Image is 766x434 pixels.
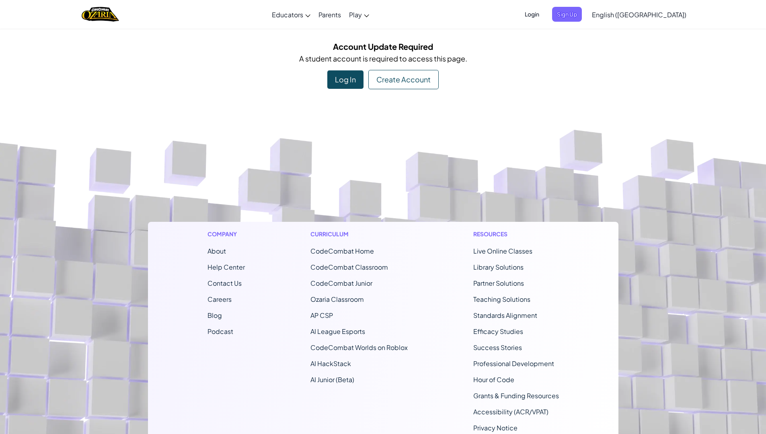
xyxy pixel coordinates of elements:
[552,7,582,22] button: Sign Up
[154,53,612,64] p: A student account is required to access this page.
[310,263,388,271] a: CodeCombat Classroom
[314,4,345,25] a: Parents
[207,230,245,238] h1: Company
[310,279,372,287] a: CodeCombat Junior
[473,263,524,271] a: Library Solutions
[592,10,686,19] span: English ([GEOGRAPHIC_DATA])
[345,4,373,25] a: Play
[368,70,439,89] div: Create Account
[310,343,408,352] a: CodeCombat Worlds on Roblox
[473,424,518,432] a: Privacy Notice
[207,247,226,255] a: About
[310,375,354,384] a: AI Junior (Beta)
[310,295,364,303] a: Ozaria Classroom
[520,7,544,22] button: Login
[473,407,548,416] a: Accessibility (ACR/VPAT)
[207,279,242,287] span: Contact Us
[588,4,690,25] a: English ([GEOGRAPHIC_DATA])
[327,70,363,89] div: Log In
[310,311,333,319] a: AP CSP
[310,247,374,255] span: CodeCombat Home
[268,4,314,25] a: Educators
[82,6,119,23] img: Home
[349,10,362,19] span: Play
[473,311,537,319] a: Standards Alignment
[473,295,530,303] a: Teaching Solutions
[154,40,612,53] h5: Account Update Required
[473,230,559,238] h1: Resources
[473,375,514,384] a: Hour of Code
[473,359,554,368] a: Professional Development
[473,343,522,352] a: Success Stories
[310,230,408,238] h1: Curriculum
[207,311,222,319] a: Blog
[272,10,303,19] span: Educators
[310,327,365,336] a: AI League Esports
[82,6,119,23] a: Ozaria by CodeCombat logo
[207,327,233,336] a: Podcast
[473,247,532,255] a: Live Online Classes
[473,327,523,336] a: Efficacy Studies
[473,279,524,287] a: Partner Solutions
[207,263,245,271] a: Help Center
[310,359,351,368] a: AI HackStack
[473,391,559,400] a: Grants & Funding Resources
[207,295,232,303] a: Careers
